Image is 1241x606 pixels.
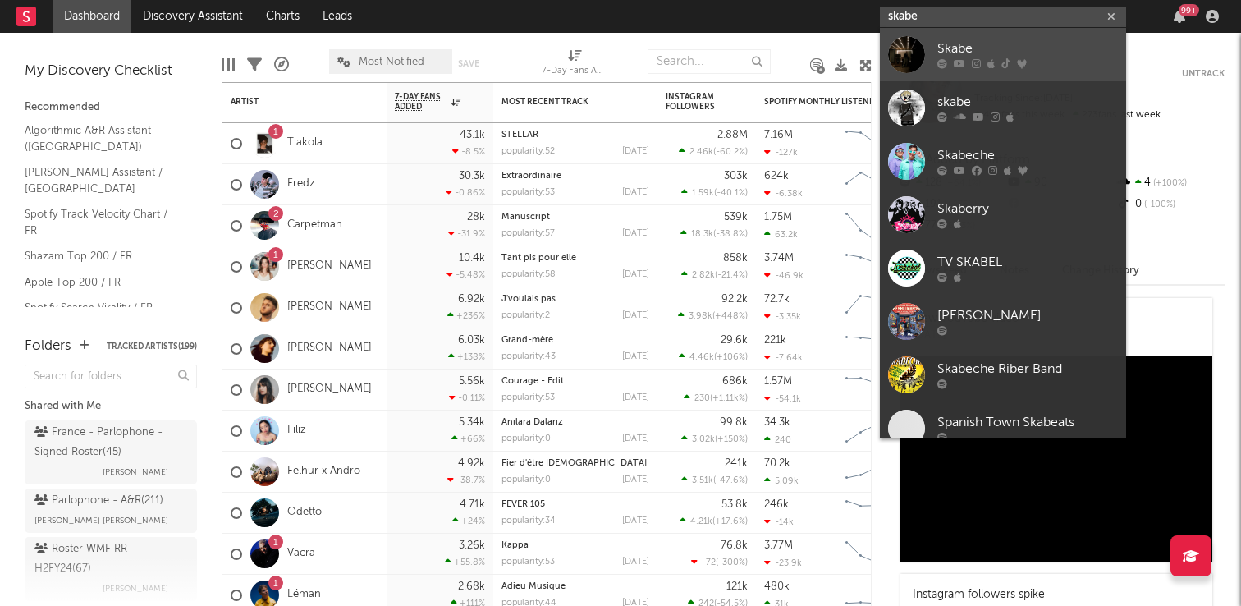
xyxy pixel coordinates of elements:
[542,41,607,89] div: 7-Day Fans Added (7-Day Fans Added)
[459,171,485,181] div: 30.3k
[715,312,745,321] span: +448 %
[501,336,553,345] a: Grand-mère
[25,163,181,197] a: [PERSON_NAME] Assistant / [GEOGRAPHIC_DATA]
[679,351,748,362] div: ( )
[764,270,804,281] div: -46.9k
[501,541,649,550] div: Kappa
[678,310,748,321] div: ( )
[25,299,181,317] a: Spotify Search Virality / FR
[717,435,745,444] span: +150 %
[501,418,563,427] a: Anılara Dalarız
[501,254,576,263] a: Tant pis pour elle
[458,59,479,68] button: Save
[764,294,790,305] div: 72.7k
[452,146,485,157] div: -8.5 %
[764,434,791,445] div: 240
[913,586,1045,604] div: Instagram followers spike
[459,417,485,428] div: 5.34k
[764,229,798,240] div: 63.2k
[725,458,748,469] div: 241k
[689,148,713,157] span: 2.46k
[501,459,649,468] div: Fier d'être français
[446,269,485,280] div: -5.48 %
[692,271,715,280] span: 2.82k
[460,130,485,140] div: 43.1k
[501,188,555,197] div: popularity: 53
[287,218,342,232] a: Carpetman
[717,353,745,362] span: +106 %
[501,131,649,140] div: STELLAR
[459,376,485,387] div: 5.56k
[690,517,712,526] span: 4.21k
[501,254,649,263] div: Tant pis pour elle
[648,49,771,74] input: Search...
[458,294,485,305] div: 6.92k
[501,311,550,320] div: popularity: 2
[764,171,789,181] div: 624k
[287,465,360,479] a: Felhur x Andro
[764,376,792,387] div: 1.57M
[764,516,794,527] div: -14k
[717,130,748,140] div: 2.88M
[764,97,887,107] div: Spotify Monthly Listeners
[764,417,790,428] div: 34.3k
[622,434,649,443] div: [DATE]
[501,295,649,304] div: J'voulais pas
[681,434,748,444] div: ( )
[501,213,649,222] div: Manuscript
[838,411,912,452] svg: Chart title
[274,41,289,89] div: A&R Pipeline
[287,342,372,356] a: [PERSON_NAME]
[689,353,714,362] span: 4.46k
[25,98,197,117] div: Recommended
[458,335,485,346] div: 6.03k
[1182,66,1225,82] button: Untrack
[622,147,649,156] div: [DATE]
[501,434,551,443] div: popularity: 0
[501,270,556,279] div: popularity: 58
[764,581,790,592] div: 480k
[764,558,802,568] div: -23.9k
[838,123,912,164] svg: Chart title
[25,397,197,416] div: Shared with Me
[287,424,306,438] a: Filiz
[880,348,1126,402] a: Skabeche Riber Band
[459,540,485,551] div: 3.26k
[726,581,748,592] div: 121k
[694,394,710,403] span: 230
[937,39,1118,59] div: Skabe
[764,540,793,551] div: 3.77M
[451,434,485,444] div: +66 %
[458,581,485,592] div: 2.68k
[717,271,745,280] span: -21.4 %
[722,376,748,387] div: 686k
[724,171,748,181] div: 303k
[222,41,235,89] div: Edit Columns
[724,212,748,223] div: 539k
[716,476,745,485] span: -47.6 %
[446,187,485,198] div: -0.86 %
[622,393,649,402] div: [DATE]
[684,393,748,403] div: ( )
[764,311,801,322] div: -3.35k
[880,295,1126,348] a: [PERSON_NAME]
[25,365,197,388] input: Search for folders...
[501,459,647,468] a: Fier d'être [DEMOGRAPHIC_DATA]
[1179,4,1199,16] div: 99 +
[25,122,181,155] a: Algorithmic A&R Assistant ([GEOGRAPHIC_DATA])
[764,352,803,363] div: -7.64k
[1151,179,1187,188] span: +100 %
[501,541,529,550] a: Kappa
[25,247,181,265] a: Shazam Top 200 / FR
[838,164,912,205] svg: Chart title
[622,270,649,279] div: [DATE]
[838,287,912,328] svg: Chart title
[459,253,485,264] div: 10.4k
[764,458,790,469] div: 70.2k
[107,342,197,351] button: Tracked Artists(199)
[712,394,745,403] span: +1.11k %
[721,335,748,346] div: 29.6k
[501,172,649,181] div: Extraordinaire
[449,393,485,403] div: -0.11 %
[622,516,649,526] div: [DATE]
